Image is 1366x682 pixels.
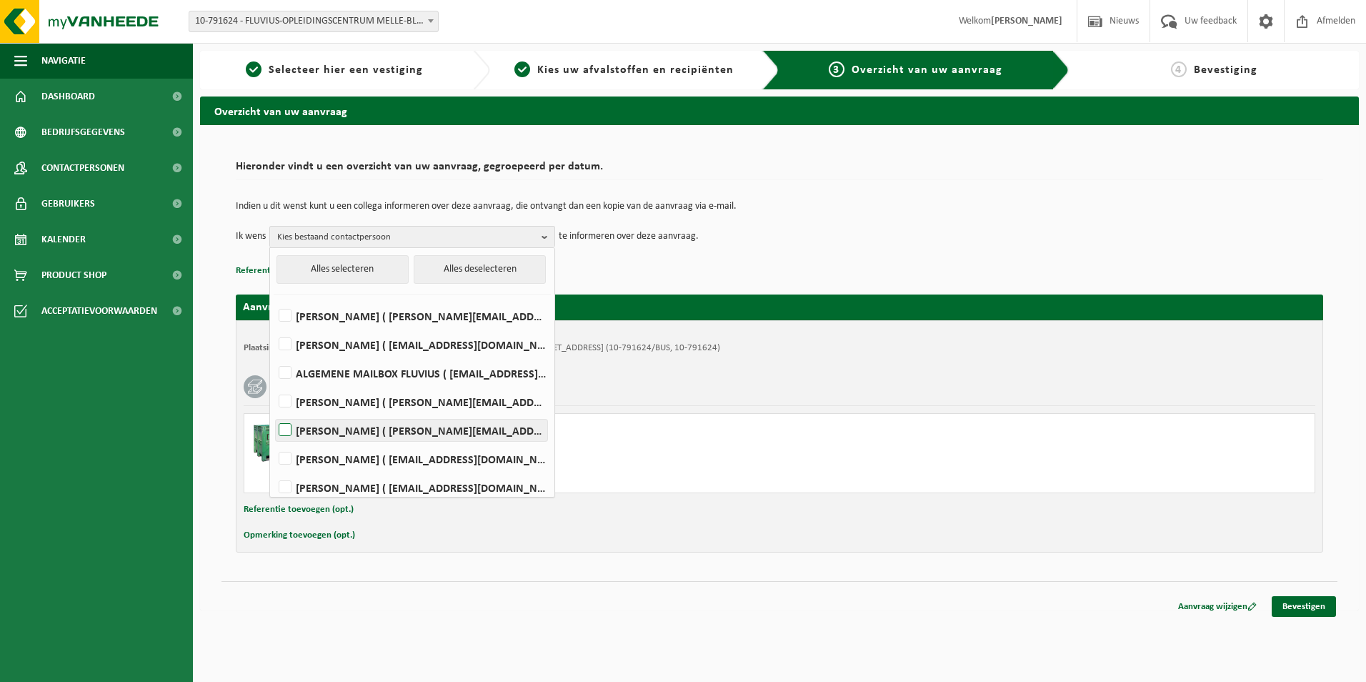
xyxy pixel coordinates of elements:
label: [PERSON_NAME] ( [EMAIL_ADDRESS][DOMAIN_NAME] ) [276,334,547,355]
label: [PERSON_NAME] ( [EMAIL_ADDRESS][DOMAIN_NAME] ) [276,477,547,498]
strong: Aanvraag voor [DATE] [243,302,350,313]
span: 10-791624 - FLUVIUS-OPLEIDINGSCENTRUM MELLE-BLOK OPLEIDING - MELLE [189,11,439,32]
a: Aanvraag wijzigen [1167,596,1267,617]
span: Overzicht van uw aanvraag [852,64,1002,76]
span: 3 [829,61,844,77]
p: Ik wens [236,226,266,247]
span: Kies uw afvalstoffen en recipiënten [537,64,734,76]
button: Alles selecteren [276,255,409,284]
img: PB-HB-1400-HPE-GN-01.png [251,421,294,464]
p: Indien u dit wenst kunt u een collega informeren over deze aanvraag, die ontvangt dan een kopie v... [236,202,1323,212]
span: Dashboard [41,79,95,114]
span: 1 [246,61,261,77]
span: Selecteer hier een vestiging [269,64,423,76]
a: Bevestigen [1272,596,1336,617]
span: Contactpersonen [41,150,124,186]
strong: Plaatsingsadres: [244,343,306,352]
button: Opmerking toevoegen (opt.) [244,526,355,545]
strong: [PERSON_NAME] [991,16,1062,26]
label: ALGEMENE MAILBOX FLUVIUS ( [EMAIL_ADDRESS][DOMAIN_NAME] ) [276,362,547,384]
div: Aantal leveren: 1 [309,474,837,485]
span: 4 [1171,61,1187,77]
button: Referentie toevoegen (opt.) [244,500,354,519]
div: Ophalen en plaatsen lege [309,444,837,455]
label: [PERSON_NAME] ( [PERSON_NAME][EMAIL_ADDRESS][DOMAIN_NAME] ) [276,305,547,327]
span: Bevestiging [1194,64,1257,76]
label: [PERSON_NAME] ( [PERSON_NAME][EMAIL_ADDRESS][DOMAIN_NAME] ) [276,391,547,412]
span: Product Shop [41,257,106,293]
h2: Overzicht van uw aanvraag [200,97,1359,124]
span: Bedrijfsgegevens [41,114,125,150]
a: 2Kies uw afvalstoffen en recipiënten [497,61,752,79]
span: Kalender [41,222,86,257]
button: Alles deselecteren [414,255,546,284]
span: 10-791624 - FLUVIUS-OPLEIDINGSCENTRUM MELLE-BLOK OPLEIDING - MELLE [189,11,438,31]
span: Acceptatievoorwaarden [41,293,157,329]
label: [PERSON_NAME] ( [PERSON_NAME][EMAIL_ADDRESS][DOMAIN_NAME] ) [276,420,547,441]
button: Referentie toevoegen (opt.) [236,262,346,280]
span: Gebruikers [41,186,95,222]
button: Kies bestaand contactpersoon [269,226,555,247]
span: Navigatie [41,43,86,79]
p: te informeren over deze aanvraag. [559,226,699,247]
span: 2 [514,61,530,77]
h2: Hieronder vindt u een overzicht van uw aanvraag, gegroepeerd per datum. [236,161,1323,180]
span: Kies bestaand contactpersoon [277,227,536,248]
div: Aantal ophalen : 1 [309,463,837,474]
a: 1Selecteer hier een vestiging [207,61,462,79]
label: [PERSON_NAME] ( [EMAIL_ADDRESS][DOMAIN_NAME] ) [276,448,547,470]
